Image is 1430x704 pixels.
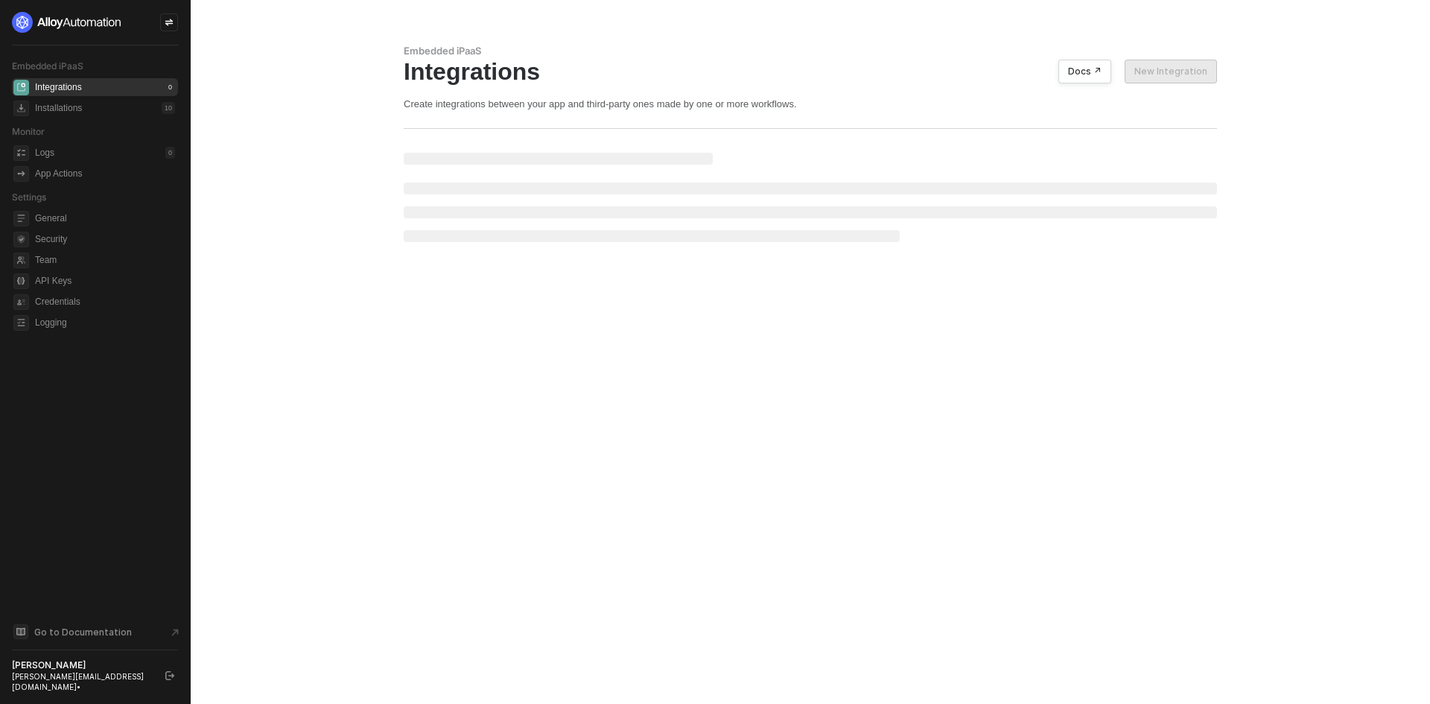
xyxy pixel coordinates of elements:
div: [PERSON_NAME][EMAIL_ADDRESS][DOMAIN_NAME] • [12,671,152,692]
span: General [35,209,175,227]
div: Create integrations between your app and third-party ones made by one or more workflows. [404,98,1217,110]
div: [PERSON_NAME] [12,659,152,671]
span: team [13,253,29,268]
span: general [13,211,29,226]
span: logout [165,671,174,680]
span: icon-logs [13,145,29,161]
div: Docs ↗ [1068,66,1102,77]
span: installations [13,101,29,116]
span: Team [35,251,175,269]
div: Logs [35,147,54,159]
span: logging [13,315,29,331]
button: Docs ↗ [1058,60,1111,83]
div: 0 [165,147,175,159]
a: Knowledge Base [12,623,179,641]
div: Installations [35,102,82,115]
div: 0 [165,81,175,93]
span: Monitor [12,126,45,137]
span: credentials [13,294,29,310]
span: documentation [13,624,28,639]
span: Security [35,230,175,248]
span: security [13,232,29,247]
div: Integrations [35,81,82,94]
span: icon-swap [165,18,174,27]
div: Integrations [404,57,1217,86]
a: logo [12,12,178,33]
span: integrations [13,80,29,95]
span: Settings [12,191,46,203]
img: logo [12,12,122,33]
span: icon-app-actions [13,166,29,182]
span: Embedded iPaaS [12,60,83,72]
div: Embedded iPaaS [404,45,1217,57]
span: Go to Documentation [34,626,132,638]
span: api-key [13,273,29,289]
button: New Integration [1125,60,1217,83]
span: document-arrow [168,625,182,640]
div: 10 [162,102,175,114]
div: App Actions [35,168,82,180]
span: Logging [35,314,175,332]
span: Credentials [35,293,175,311]
span: API Keys [35,272,175,290]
